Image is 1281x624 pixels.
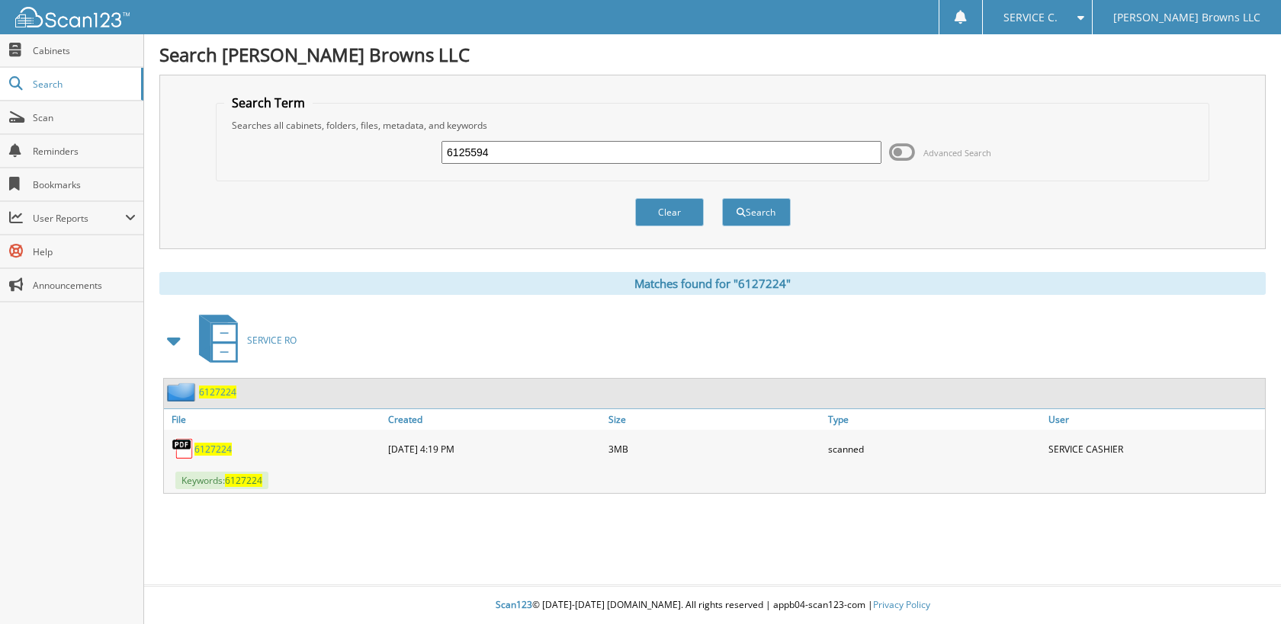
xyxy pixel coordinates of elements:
[167,382,199,402] img: folder2.png
[172,437,194,460] img: PDF.png
[722,198,791,226] button: Search
[33,44,136,57] span: Cabinets
[605,409,825,430] a: Size
[144,587,1281,624] div: © [DATE]-[DATE] [DOMAIN_NAME]. All rights reserved | appb04-scan123-com |
[635,198,704,226] button: Clear
[175,472,268,489] span: Keywords:
[164,409,384,430] a: File
[225,474,262,487] span: 6127224
[194,443,232,456] a: 6127224
[159,272,1266,295] div: Matches found for "6127224"
[33,145,136,158] span: Reminders
[384,409,605,430] a: Created
[1113,13,1260,22] span: [PERSON_NAME] Browns LLC
[923,147,991,158] span: Advanced Search
[1045,434,1265,464] div: SERVICE CASHIER
[605,434,825,464] div: 3MB
[33,111,136,124] span: Scan
[496,598,532,611] span: Scan123
[33,78,133,91] span: Search
[33,245,136,258] span: Help
[33,212,125,225] span: User Reports
[824,409,1045,430] a: Type
[224,94,313,111] legend: Search Term
[247,334,297,347] span: SERVICE RO
[384,434,605,464] div: [DATE] 4:19 PM
[33,279,136,292] span: Announcements
[1045,409,1265,430] a: User
[224,119,1202,132] div: Searches all cabinets, folders, files, metadata, and keywords
[15,7,130,27] img: scan123-logo-white.svg
[159,42,1266,67] h1: Search [PERSON_NAME] Browns LLC
[873,598,930,611] a: Privacy Policy
[33,178,136,191] span: Bookmarks
[190,310,297,370] a: SERVICE RO
[824,434,1045,464] div: scanned
[1003,13,1058,22] span: SERVICE C.
[199,386,236,398] a: 6127224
